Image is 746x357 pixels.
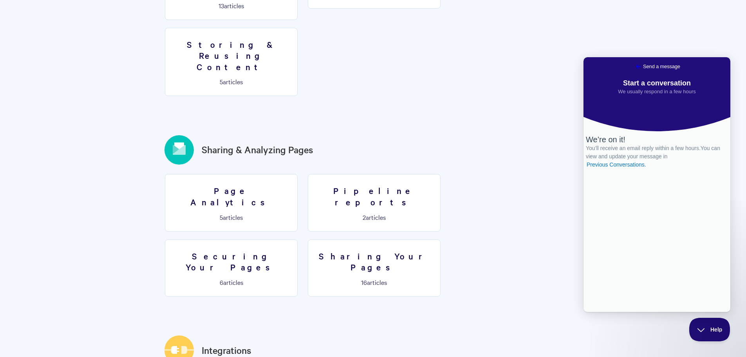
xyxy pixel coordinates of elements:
h3: Storing & Reusing Content [170,39,293,72]
h3: Page Analytics [170,185,293,207]
span: 5 [220,77,223,86]
p: articles [170,2,293,9]
span: 2 [363,213,366,221]
p: articles [313,279,435,286]
iframe: Help Scout Beacon - Live Chat, Contact Form, and Knowledge Base [583,57,730,312]
p: articles [313,214,435,221]
a: Pipeline reports 2articles [308,174,441,231]
p: articles [170,78,293,85]
a: Page Analytics 5articles [165,174,298,231]
h3: Sharing Your Pages [313,250,435,273]
a: Securing Your Pages 6articles [165,239,298,297]
span: 13 [219,1,224,10]
span: 6 [220,278,223,286]
a: Sharing & Analyzing Pages [202,143,313,157]
p: articles [170,214,293,221]
span: 5 [220,213,223,221]
iframe: Help Scout Beacon - Close [689,318,730,341]
a: Sharing Your Pages 16articles [308,239,441,297]
a: Storing & Reusing Content 5articles [165,28,298,96]
p: articles [170,279,293,286]
span: 16 [361,278,367,286]
h3: Pipeline reports [313,185,435,207]
h3: Securing Your Pages [170,250,293,273]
